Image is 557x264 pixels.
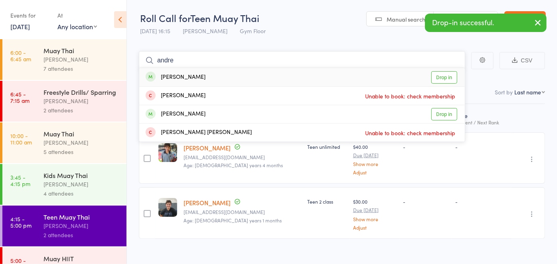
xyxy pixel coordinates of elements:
[184,154,301,160] small: info@studio153.com.au
[43,254,120,263] div: Muay HIIT
[43,230,120,240] div: 2 attendees
[43,221,120,230] div: [PERSON_NAME]
[455,120,508,125] div: Current / Next Rank
[10,132,32,145] time: 10:00 - 11:00 am
[387,15,425,23] span: Manual search
[431,71,457,84] a: Drop in
[10,22,30,31] a: [DATE]
[158,198,177,217] img: image1718952313.png
[431,108,457,120] a: Drop in
[146,128,252,137] div: [PERSON_NAME] [PERSON_NAME]
[146,110,205,119] div: [PERSON_NAME]
[158,143,177,162] img: image1722927896.png
[184,209,301,215] small: semoloney77@hotmail.com
[43,55,120,64] div: [PERSON_NAME]
[190,11,259,24] span: Teen Muay Thai
[307,143,347,150] div: Teen unlimited
[425,14,547,32] div: Drop-in successful.
[10,91,30,104] time: 6:45 - 7:15 am
[2,39,126,80] a: 6:00 -6:45 amMuay Thai[PERSON_NAME]7 attendees
[43,96,120,106] div: [PERSON_NAME]
[43,46,120,55] div: Muay Thai
[504,11,546,27] a: Exit roll call
[2,122,126,163] a: 10:00 -11:00 amMuay Thai[PERSON_NAME]5 attendees
[403,143,449,150] div: -
[2,81,126,122] a: 6:45 -7:15 amFreestyle Drills/ Sparring[PERSON_NAME]2 attendees
[452,108,511,129] div: Style
[2,206,126,246] a: 4:15 -5:00 pmTeen Muay Thai[PERSON_NAME]2 attendees
[353,207,397,213] small: Due [DATE]
[500,52,545,69] button: CSV
[140,11,190,24] span: Roll Call for
[353,170,397,175] a: Adjust
[139,51,465,70] input: Search by name
[353,198,397,230] div: $30.00
[140,27,170,35] span: [DATE] 16:15
[495,88,513,96] label: Sort by
[43,138,120,147] div: [PERSON_NAME]
[353,225,397,230] a: Adjust
[184,217,282,224] span: Age: [DEMOGRAPHIC_DATA] years 1 months
[455,143,508,150] div: -
[10,9,49,22] div: Events for
[2,164,126,205] a: 3:45 -4:15 pmKids Muay Thai[PERSON_NAME]4 attendees
[403,198,449,205] div: -
[455,198,508,205] div: -
[43,189,120,198] div: 4 attendees
[363,127,457,139] span: Unable to book: check membership
[43,88,120,96] div: Freestyle Drills/ Sparring
[353,152,397,158] small: Due [DATE]
[240,27,266,35] span: Gym Floor
[43,147,120,156] div: 5 attendees
[184,162,283,168] span: Age: [DEMOGRAPHIC_DATA] years 4 months
[146,91,205,100] div: [PERSON_NAME]
[43,129,120,138] div: Muay Thai
[514,88,541,96] div: Last name
[363,90,457,102] span: Unable to book: check membership
[307,198,347,205] div: Teen 2 class
[43,212,120,221] div: Teen Muay Thai
[184,144,231,152] a: [PERSON_NAME]
[57,22,97,31] div: Any location
[353,143,397,175] div: $40.00
[353,216,397,222] a: Show more
[57,9,97,22] div: At
[183,27,227,35] span: [PERSON_NAME]
[353,161,397,166] a: Show more
[146,73,205,82] div: [PERSON_NAME]
[10,49,31,62] time: 6:00 - 6:45 am
[10,174,30,187] time: 3:45 - 4:15 pm
[43,106,120,115] div: 2 attendees
[10,216,32,228] time: 4:15 - 5:00 pm
[43,64,120,73] div: 7 attendees
[184,198,231,207] a: [PERSON_NAME]
[43,171,120,180] div: Kids Muay Thai
[43,180,120,189] div: [PERSON_NAME]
